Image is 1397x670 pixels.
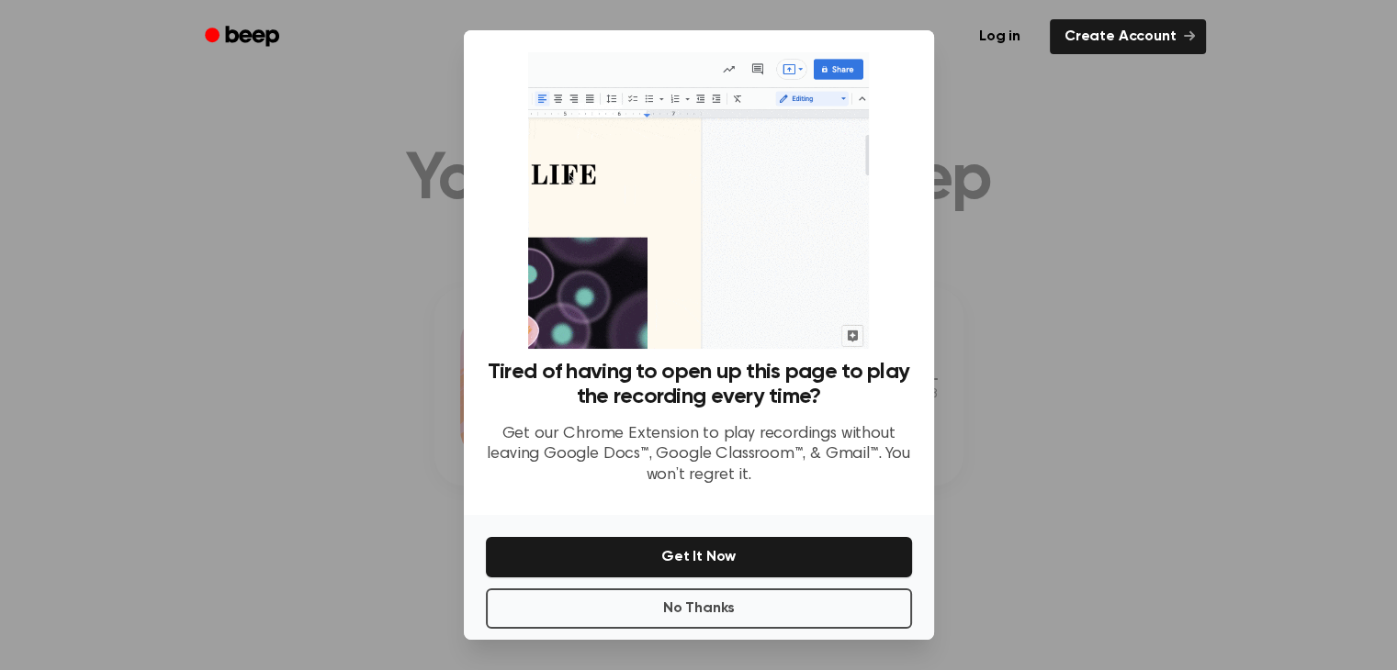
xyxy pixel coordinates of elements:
[192,19,296,55] a: Beep
[486,537,912,577] button: Get It Now
[486,360,912,409] h3: Tired of having to open up this page to play the recording every time?
[961,16,1039,58] a: Log in
[486,424,912,486] p: Get our Chrome Extension to play recordings without leaving Google Docs™, Google Classroom™, & Gm...
[528,52,869,349] img: Beep extension in action
[486,588,912,629] button: No Thanks
[1050,19,1206,54] a: Create Account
